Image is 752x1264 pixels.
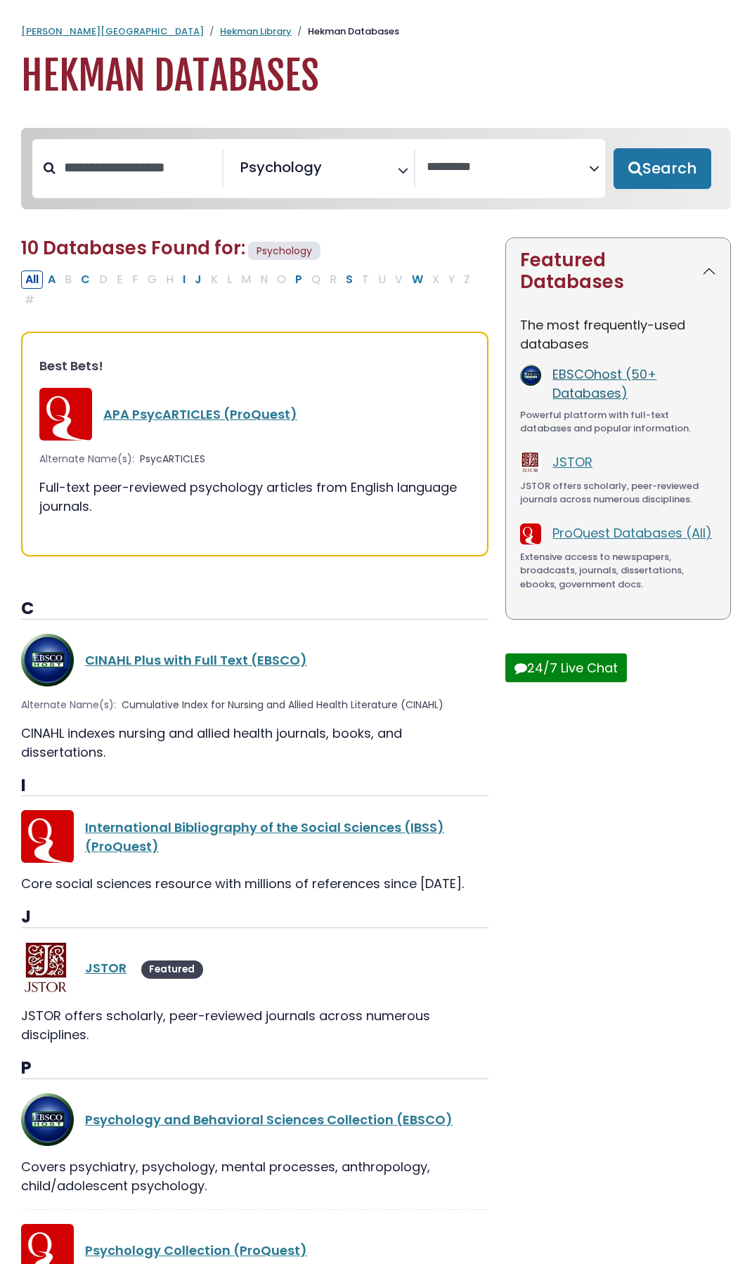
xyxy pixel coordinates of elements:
[141,960,203,979] span: Featured
[39,452,134,467] span: Alternate Name(s):
[505,653,627,682] button: 24/7 Live Chat
[292,25,399,39] li: Hekman Databases
[21,599,488,620] h3: C
[21,53,731,100] h1: Hekman Databases
[122,698,443,712] span: Cumulative Index for Nursing and Allied Health Literature (CINAHL)
[506,238,730,304] button: Featured Databases
[21,698,116,712] span: Alternate Name(s):
[21,776,488,797] h3: I
[103,405,297,423] a: APA PsycARTICLES (ProQuest)
[235,157,322,178] li: Psychology
[520,550,716,592] div: Extensive access to newspapers, broadcasts, journals, dissertations, ebooks, government docs.
[44,271,60,289] button: Filter Results A
[85,819,444,855] a: International Bibliography of the Social Sciences (IBSS) (ProQuest)
[21,907,488,928] h3: J
[21,235,245,261] span: 10 Databases Found for:
[39,358,470,374] h3: Best Bets!
[21,724,488,762] div: CINAHL indexes nursing and allied health journals, books, and dissertations.
[21,1058,488,1079] h3: P
[77,271,94,289] button: Filter Results C
[140,452,205,467] span: PsycARTICLES
[21,25,731,39] nav: breadcrumb
[21,25,204,38] a: [PERSON_NAME][GEOGRAPHIC_DATA]
[552,453,592,471] a: JSTOR
[240,157,322,178] span: Psychology
[21,874,488,893] div: Core social sciences resource with millions of references since [DATE].
[248,242,320,261] span: Psychology
[520,408,716,436] div: Powerful platform with full-text databases and popular information.
[21,1006,488,1044] div: JSTOR offers scholarly, peer-reviewed journals across numerous disciplines.
[85,1111,453,1128] a: Psychology and Behavioral Sciences Collection (EBSCO)
[190,271,206,289] button: Filter Results J
[520,315,716,353] p: The most frequently-used databases
[342,271,357,289] button: Filter Results S
[325,164,335,179] textarea: Search
[21,270,476,308] div: Alpha-list to filter by first letter of database name
[85,959,127,977] a: JSTOR
[552,365,656,402] a: EBSCOhost (50+ Databases)
[552,524,712,542] a: ProQuest Databases (All)
[179,271,190,289] button: Filter Results I
[21,271,43,289] button: All
[408,271,427,289] button: Filter Results W
[291,271,306,289] button: Filter Results P
[21,1157,488,1195] div: Covers psychiatry, psychology, mental processes, anthropology, child/adolescent psychology.
[614,148,711,189] button: Submit for Search Results
[21,128,731,209] nav: Search filters
[85,1242,307,1259] a: Psychology Collection (ProQuest)
[220,25,292,38] a: Hekman Library
[39,478,470,516] div: Full-text peer-reviewed psychology articles from English language journals.
[520,479,716,507] div: JSTOR offers scholarly, peer-reviewed journals across numerous disciplines.
[85,651,307,669] a: CINAHL Plus with Full Text (EBSCO)
[427,160,589,175] textarea: Search
[56,156,222,179] input: Search database by title or keyword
